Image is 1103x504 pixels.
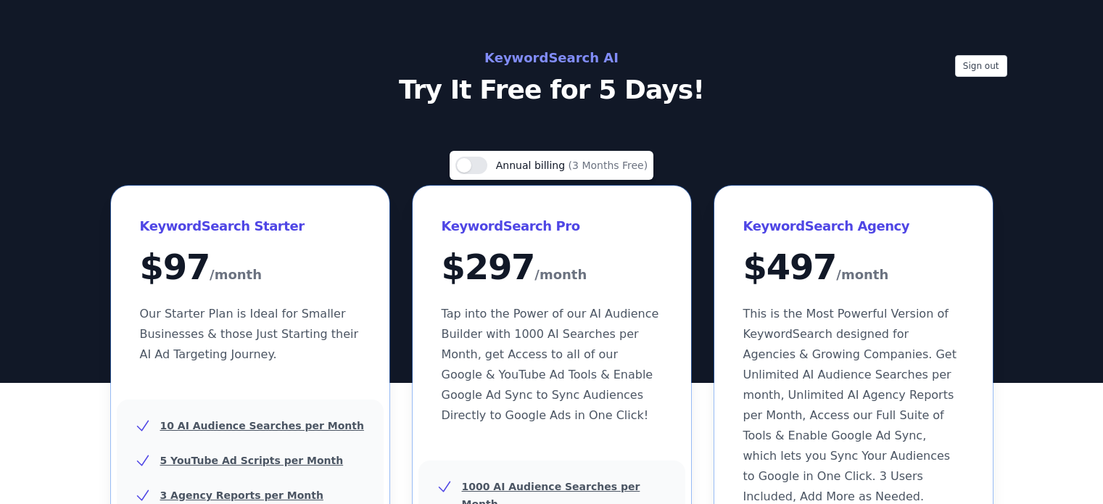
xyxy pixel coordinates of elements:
p: Try It Free for 5 Days! [227,75,877,104]
span: (3 Months Free) [569,160,648,171]
span: This is the Most Powerful Version of KeywordSearch designed for Agencies & Growing Companies. Get... [743,307,957,503]
span: Our Starter Plan is Ideal for Smaller Businesses & those Just Starting their AI Ad Targeting Jour... [140,307,359,361]
button: Sign out [955,55,1007,77]
h2: KeywordSearch AI [227,46,877,70]
span: Annual billing [496,160,569,171]
u: 10 AI Audience Searches per Month [160,420,364,431]
span: Tap into the Power of our AI Audience Builder with 1000 AI Searches per Month, get Access to all ... [442,307,659,422]
u: 5 YouTube Ad Scripts per Month [160,455,344,466]
h3: KeywordSearch Pro [442,215,662,238]
span: /month [210,263,262,286]
h3: KeywordSearch Starter [140,215,360,238]
span: /month [534,263,587,286]
span: /month [836,263,888,286]
div: $ 97 [140,249,360,286]
h3: KeywordSearch Agency [743,215,964,238]
div: $ 297 [442,249,662,286]
u: 3 Agency Reports per Month [160,489,323,501]
div: $ 497 [743,249,964,286]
